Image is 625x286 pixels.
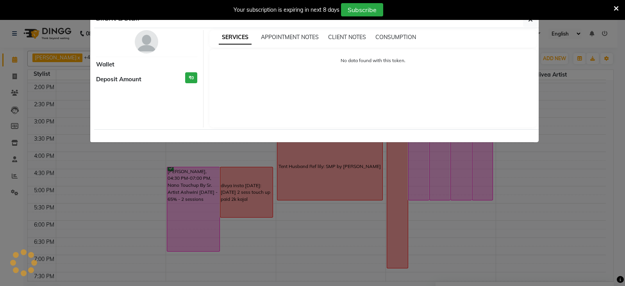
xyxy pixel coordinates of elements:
[234,6,339,14] div: Your subscription is expiring in next 8 days
[328,34,366,41] span: CLIENT NOTES
[96,75,141,84] span: Deposit Amount
[96,60,114,69] span: Wallet
[135,30,158,54] img: avatar
[185,72,197,84] h3: ₹0
[375,34,416,41] span: CONSUMPTION
[341,3,383,16] button: Subscribe
[217,57,529,64] p: No data found with this token.
[261,34,319,41] span: APPOINTMENT NOTES
[219,30,252,45] span: SERVICES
